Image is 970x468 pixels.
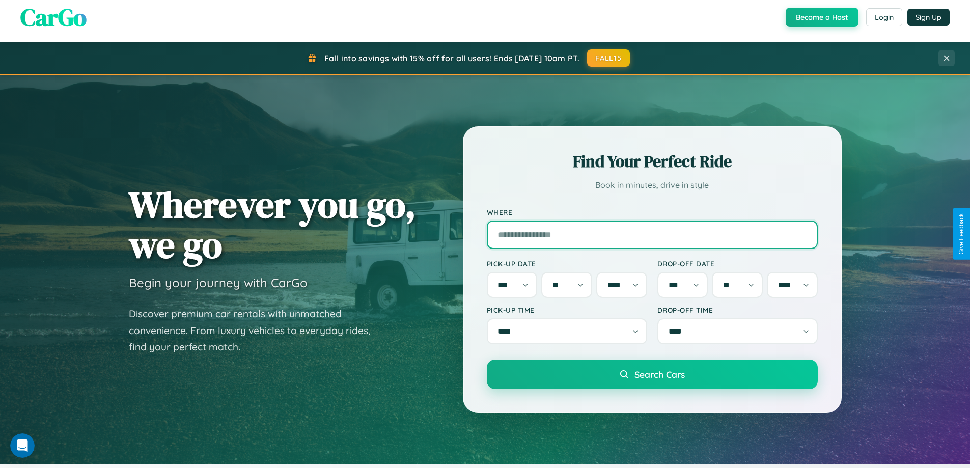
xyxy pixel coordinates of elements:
label: Drop-off Date [657,259,818,268]
h2: Find Your Perfect Ride [487,150,818,173]
button: Become a Host [786,8,858,27]
span: Search Cars [634,369,685,380]
label: Where [487,208,818,216]
p: Book in minutes, drive in style [487,178,818,192]
label: Pick-up Date [487,259,647,268]
button: Sign Up [907,9,950,26]
span: Fall into savings with 15% off for all users! Ends [DATE] 10am PT. [324,53,579,63]
div: Give Feedback [958,213,965,255]
h3: Begin your journey with CarGo [129,275,308,290]
button: Login [866,8,902,26]
p: Discover premium car rentals with unmatched convenience. From luxury vehicles to everyday rides, ... [129,306,383,355]
button: FALL15 [587,49,630,67]
label: Pick-up Time [487,306,647,314]
span: CarGo [20,1,87,34]
label: Drop-off Time [657,306,818,314]
h1: Wherever you go, we go [129,184,416,265]
iframe: Intercom live chat [10,433,35,458]
button: Search Cars [487,360,818,389]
